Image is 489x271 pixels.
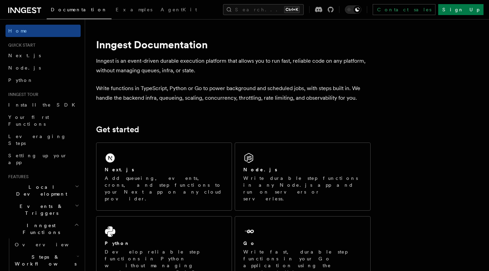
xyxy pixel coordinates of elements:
[373,4,435,15] a: Contact sales
[96,38,371,51] h1: Inngest Documentation
[112,2,156,19] a: Examples
[5,49,81,62] a: Next.js
[12,251,81,270] button: Steps & Workflows
[105,175,223,202] p: Add queueing, events, crons, and step functions to your Next app on any cloud provider.
[5,222,74,236] span: Inngest Functions
[8,53,41,58] span: Next.js
[8,65,41,71] span: Node.js
[243,175,362,202] p: Write durable step functions in any Node.js app and run on servers or serverless.
[5,25,81,37] a: Home
[5,92,38,97] span: Inngest tour
[161,7,197,12] span: AgentKit
[47,2,112,19] a: Documentation
[105,240,130,247] h2: Python
[12,254,77,267] span: Steps & Workflows
[5,130,81,149] a: Leveraging Steps
[96,84,371,103] p: Write functions in TypeScript, Python or Go to power background and scheduled jobs, with steps bu...
[5,174,28,180] span: Features
[96,125,139,134] a: Get started
[243,166,277,173] h2: Node.js
[96,56,371,75] p: Inngest is an event-driven durable execution platform that allows you to run fast, reliable code ...
[5,42,35,48] span: Quick start
[105,166,134,173] h2: Next.js
[5,184,75,197] span: Local Development
[5,181,81,200] button: Local Development
[8,27,27,34] span: Home
[243,240,256,247] h2: Go
[5,200,81,219] button: Events & Triggers
[438,4,484,15] a: Sign Up
[8,114,49,127] span: Your first Functions
[5,203,75,217] span: Events & Triggers
[156,2,201,19] a: AgentKit
[51,7,107,12] span: Documentation
[5,62,81,74] a: Node.js
[5,149,81,169] a: Setting up your app
[5,99,81,111] a: Install the SDK
[5,74,81,86] a: Python
[223,4,304,15] button: Search...Ctrl+K
[8,134,66,146] span: Leveraging Steps
[5,111,81,130] a: Your first Functions
[235,143,371,211] a: Node.jsWrite durable step functions in any Node.js app and run on servers or serverless.
[284,6,300,13] kbd: Ctrl+K
[116,7,152,12] span: Examples
[8,153,67,165] span: Setting up your app
[96,143,232,211] a: Next.jsAdd queueing, events, crons, and step functions to your Next app on any cloud provider.
[345,5,361,14] button: Toggle dark mode
[8,102,79,108] span: Install the SDK
[8,77,33,83] span: Python
[12,238,81,251] a: Overview
[15,242,85,247] span: Overview
[5,219,81,238] button: Inngest Functions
